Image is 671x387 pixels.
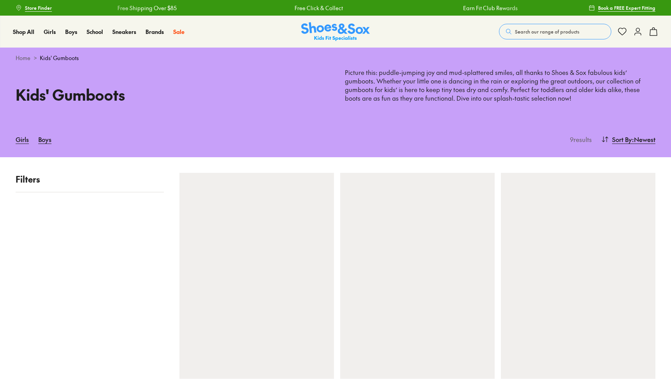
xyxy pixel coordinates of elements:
[146,28,164,36] a: Brands
[301,22,370,41] a: Shoes & Sox
[65,28,77,36] a: Boys
[598,4,655,11] span: Book a FREE Expert Fitting
[612,135,632,144] span: Sort By
[112,28,136,36] a: Sneakers
[87,28,103,36] a: School
[87,28,103,36] span: School
[65,28,77,36] span: Boys
[601,131,655,148] button: Sort By:Newest
[515,28,579,35] span: Search our range of products
[38,131,51,148] a: Boys
[173,28,185,36] span: Sale
[16,83,326,106] h1: Kids' Gumboots
[16,54,30,62] a: Home
[13,28,34,36] span: Shop All
[112,28,136,36] span: Sneakers
[345,68,655,103] p: Picture this: puddle-jumping joy and mud-splattered smiles, all thanks to Shoes & Sox fabulous ki...
[499,24,611,39] button: Search our range of products
[146,28,164,36] span: Brands
[44,28,56,36] span: Girls
[25,4,52,11] span: Store Finder
[139,4,187,12] a: Free Click & Collect
[307,4,362,12] a: Earn Fit Club Rewards
[567,135,592,144] p: 9 results
[13,28,34,36] a: Shop All
[44,28,56,36] a: Girls
[632,135,655,144] span: : Newest
[589,1,655,15] a: Book a FREE Expert Fitting
[173,28,185,36] a: Sale
[40,54,79,62] span: Kids' Gumboots
[16,54,655,62] div: >
[16,131,29,148] a: Girls
[301,22,370,41] img: SNS_Logo_Responsive.svg
[16,173,164,186] p: Filters
[16,1,52,15] a: Store Finder
[477,4,536,12] a: Free Shipping Over $85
